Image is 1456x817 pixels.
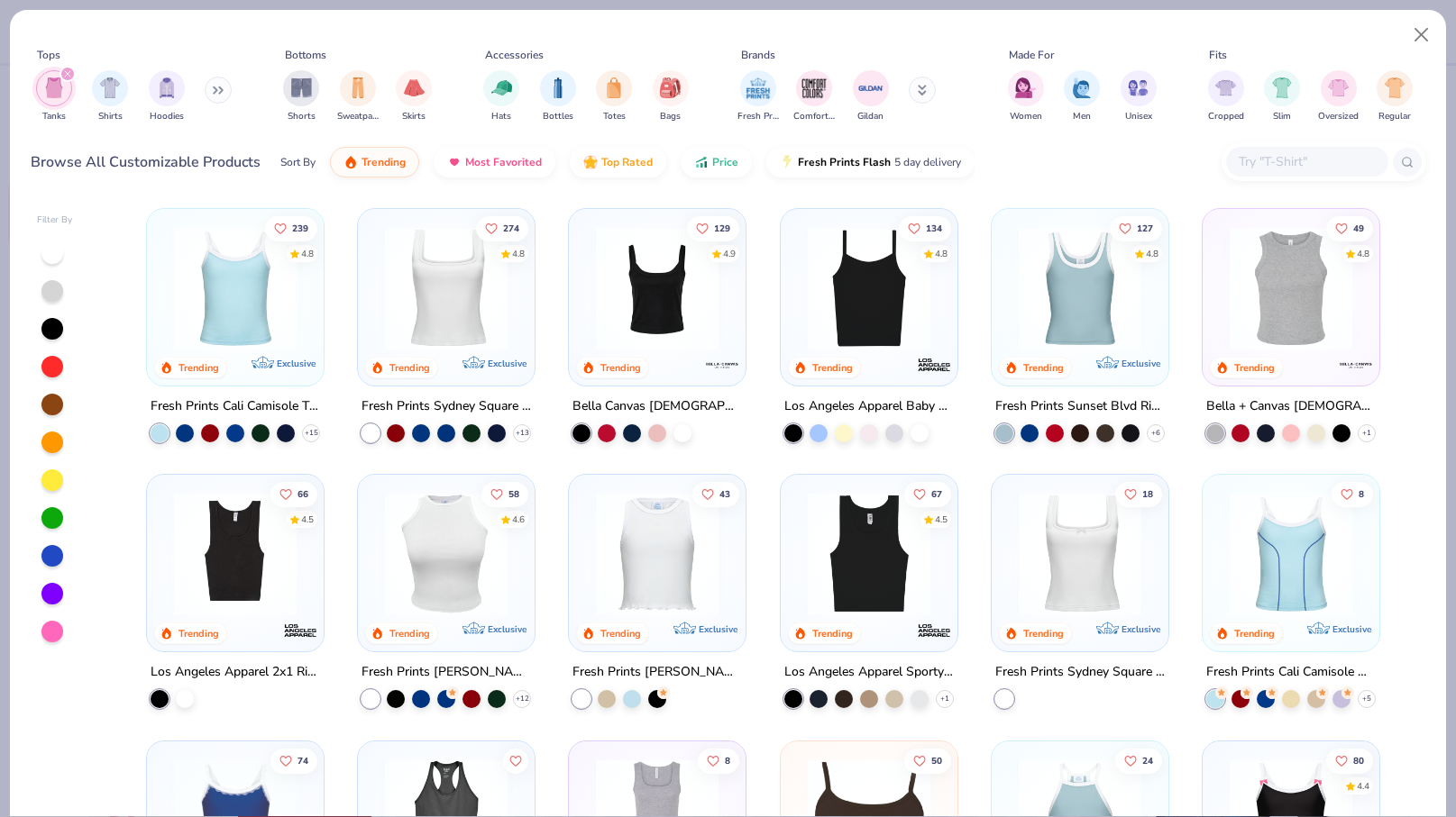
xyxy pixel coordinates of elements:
[1209,47,1227,63] div: Fits
[465,155,542,169] span: Most Favorited
[1326,215,1373,241] button: Like
[396,70,432,123] button: filter button
[540,70,576,123] div: filter for Bottles
[337,70,379,123] button: filter button
[270,482,317,507] button: Like
[1273,110,1291,123] span: Slim
[725,756,730,765] span: 8
[1326,748,1373,773] button: Like
[1121,70,1157,123] div: filter for Unisex
[306,493,446,615] img: babdc877-5b71-4637-b930-aa0e5ad35ba9
[36,70,72,123] div: filter for Tanks
[1332,623,1371,635] span: Exclusive
[481,482,528,507] button: Like
[653,70,689,123] button: filter button
[1142,490,1153,499] span: 18
[31,151,261,173] div: Browse All Customizable Products
[793,70,835,123] button: filter button
[903,482,950,507] button: Like
[857,110,884,123] span: Gildan
[1377,70,1413,123] div: filter for Regular
[687,215,739,241] button: Like
[801,75,828,102] img: Comfort Colors Image
[404,77,425,98] img: Skirts Image
[540,70,576,123] button: filter button
[516,428,529,439] span: + 13
[798,155,891,169] span: Fresh Prints Flash
[745,75,772,102] img: Fresh Prints Image
[150,110,184,123] span: Hoodies
[485,47,544,63] div: Accessories
[596,70,632,123] div: filter for Totes
[766,147,975,177] button: Fresh Prints Flash5 day delivery
[714,223,730,232] span: 129
[1015,77,1036,98] img: Women Image
[570,147,666,177] button: Top Rated
[1072,77,1092,98] img: Men Image
[1353,756,1364,765] span: 80
[793,110,835,123] span: Comfort Colors
[601,155,653,169] span: Top Rated
[587,227,728,349] img: 8af284bf-0d00-45ea-9003-ce4b9a3194ad
[362,155,406,169] span: Trending
[1377,70,1413,123] button: filter button
[483,70,519,123] button: filter button
[282,613,318,649] img: Los Angeles Apparel logo
[92,70,128,123] div: filter for Shirts
[1362,428,1371,439] span: + 1
[1125,110,1152,123] span: Unisex
[512,247,525,260] div: 4.8
[1008,70,1044,123] button: filter button
[149,70,185,123] button: filter button
[939,227,1080,349] img: df0d61e8-2aa9-4583-81f3-fc8252e5a59e
[1237,151,1376,172] input: Try "T-Shirt"
[434,147,555,177] button: Most Favorited
[1009,47,1054,63] div: Made For
[681,147,752,177] button: Price
[98,110,123,123] span: Shirts
[857,75,884,102] img: Gildan Image
[280,154,316,170] div: Sort By
[151,661,320,684] div: Los Angeles Apparel 2x1 Rib Crop Tank
[36,70,72,123] button: filter button
[1215,77,1236,98] img: Cropped Image
[1122,358,1160,369] span: Exclusive
[916,613,952,649] img: Los Angeles Apparel logo
[1328,77,1349,98] img: Oversized Image
[737,70,779,123] div: filter for Fresh Prints
[1264,70,1300,123] button: filter button
[1357,247,1369,260] div: 4.8
[1272,77,1292,98] img: Slim Image
[1208,70,1244,123] button: filter button
[1359,490,1364,499] span: 8
[362,395,531,418] div: Fresh Prints Sydney Square Neck Tank Top
[1357,779,1369,793] div: 4.4
[304,428,317,439] span: + 15
[291,77,312,98] img: Shorts Image
[1208,110,1244,123] span: Cropped
[784,395,954,418] div: Los Angeles Apparel Baby Rib Spaghetti Tank
[516,694,529,704] span: + 12
[376,227,517,349] img: 94a2aa95-cd2b-4983-969b-ecd512716e9a
[1206,395,1376,418] div: Bella + Canvas [DEMOGRAPHIC_DATA]' Micro Ribbed Racerback Tank
[488,358,527,369] span: Exclusive
[1405,18,1439,52] button: Close
[92,70,128,123] button: filter button
[587,493,728,615] img: 77944df5-e76b-4334-8282-15ad299dbe6a
[37,47,60,63] div: Tops
[337,70,379,123] div: filter for Sweatpants
[1318,70,1359,123] div: filter for Oversized
[1073,110,1091,123] span: Men
[1142,756,1153,765] span: 24
[692,482,739,507] button: Like
[1137,223,1153,232] span: 127
[100,77,121,98] img: Shirts Image
[1318,70,1359,123] button: filter button
[1146,247,1158,260] div: 4.8
[1064,70,1100,123] div: filter for Men
[1150,493,1291,615] img: cc3d916b-68d4-4adc-bff0-ffa346578d89
[362,661,531,684] div: Fresh Prints [PERSON_NAME] Tank Top
[719,490,730,499] span: 43
[283,70,319,123] div: filter for Shorts
[1338,347,1374,383] img: Bella + Canvas logo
